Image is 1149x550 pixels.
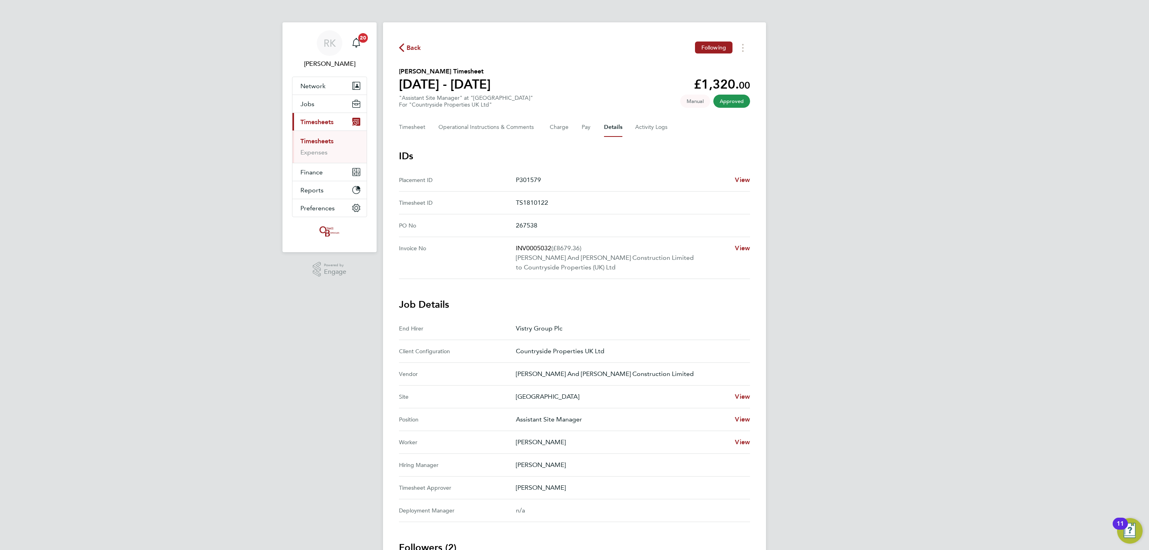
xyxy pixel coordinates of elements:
p: [GEOGRAPHIC_DATA] [516,392,728,402]
p: INV0005032 [516,243,728,253]
p: TS1810122 [516,198,744,208]
button: Charge [550,118,569,137]
button: Preferences [292,199,367,217]
a: View [735,437,750,447]
button: Network [292,77,367,95]
p: [PERSON_NAME] [516,460,744,470]
div: Timesheets [292,131,367,163]
div: Timesheet Approver [399,483,516,493]
div: Position [399,415,516,424]
a: View [735,243,750,253]
button: Following [695,42,732,53]
a: View [735,392,750,402]
p: [PERSON_NAME] And [PERSON_NAME] Construction Limited [516,253,728,263]
button: Timesheet [399,118,426,137]
span: View [735,244,750,252]
button: Open Resource Center, 11 new notifications [1117,518,1143,544]
div: Client Configuration [399,346,516,356]
h1: [DATE] - [DATE] [399,76,491,92]
p: [PERSON_NAME] [516,483,744,493]
nav: Main navigation [282,22,377,252]
p: [PERSON_NAME] And [PERSON_NAME] Construction Limited [516,369,744,379]
button: Finance [292,163,367,181]
span: Jobs [300,100,314,108]
p: Vistry Group Plc [516,324,744,333]
p: [PERSON_NAME] [516,437,728,447]
span: Timesheets [300,118,334,126]
button: Operational Instructions & Comments [438,118,537,137]
a: 20 [348,30,364,56]
a: View [735,175,750,185]
a: Timesheets [300,137,334,145]
div: Placement ID [399,175,516,185]
span: Powered by [324,262,346,269]
span: Back [407,43,421,53]
div: Vendor [399,369,516,379]
span: Engage [324,269,346,275]
span: Reece Kershaw [292,59,367,69]
div: PO No [399,221,516,230]
span: View [735,438,750,446]
div: For "Countryside Properties UK Ltd" [399,101,533,108]
span: 00 [739,79,750,91]
button: Timesheets Menu [736,42,750,54]
img: oneillandbrennan-logo-retina.png [318,225,341,238]
div: Timesheet ID [399,198,516,208]
span: Finance [300,168,323,176]
span: Network [300,82,326,90]
span: (£8679.36) [551,244,581,252]
p: to Countryside Properties (UK) Ltd [516,263,728,272]
div: "Assistant Site Manager" at "[GEOGRAPHIC_DATA]" [399,95,533,108]
a: View [735,415,750,424]
div: Invoice No [399,243,516,272]
span: View [735,415,750,423]
app-decimal: £1,320. [694,77,750,92]
div: 11 [1117,524,1124,534]
span: This timesheet was manually created. [680,95,710,108]
button: Details [604,118,622,137]
span: 20 [358,33,368,43]
div: Deployment Manager [399,506,516,515]
h3: IDs [399,150,750,162]
h2: [PERSON_NAME] Timesheet [399,67,491,76]
p: P301579 [516,175,728,185]
button: Timesheets [292,113,367,131]
a: Powered byEngage [313,262,347,277]
p: Assistant Site Manager [516,415,728,424]
div: End Hirer [399,324,516,333]
button: Back [399,43,421,53]
div: n/a [516,506,737,515]
a: RK[PERSON_NAME] [292,30,367,69]
h3: Job Details [399,298,750,311]
span: RK [324,38,336,48]
a: Go to home page [292,225,367,238]
button: Activity Logs [635,118,669,137]
span: Reports [300,186,324,194]
span: Preferences [300,204,335,212]
span: Following [701,44,726,51]
p: Countryside Properties UK Ltd [516,346,744,356]
a: Expenses [300,148,328,156]
span: View [735,176,750,184]
p: 267538 [516,221,744,230]
span: This timesheet has been approved. [713,95,750,108]
button: Reports [292,181,367,199]
button: Jobs [292,95,367,113]
span: View [735,393,750,400]
div: Worker [399,437,516,447]
div: Site [399,392,516,402]
button: Pay [582,118,591,137]
div: Hiring Manager [399,460,516,470]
